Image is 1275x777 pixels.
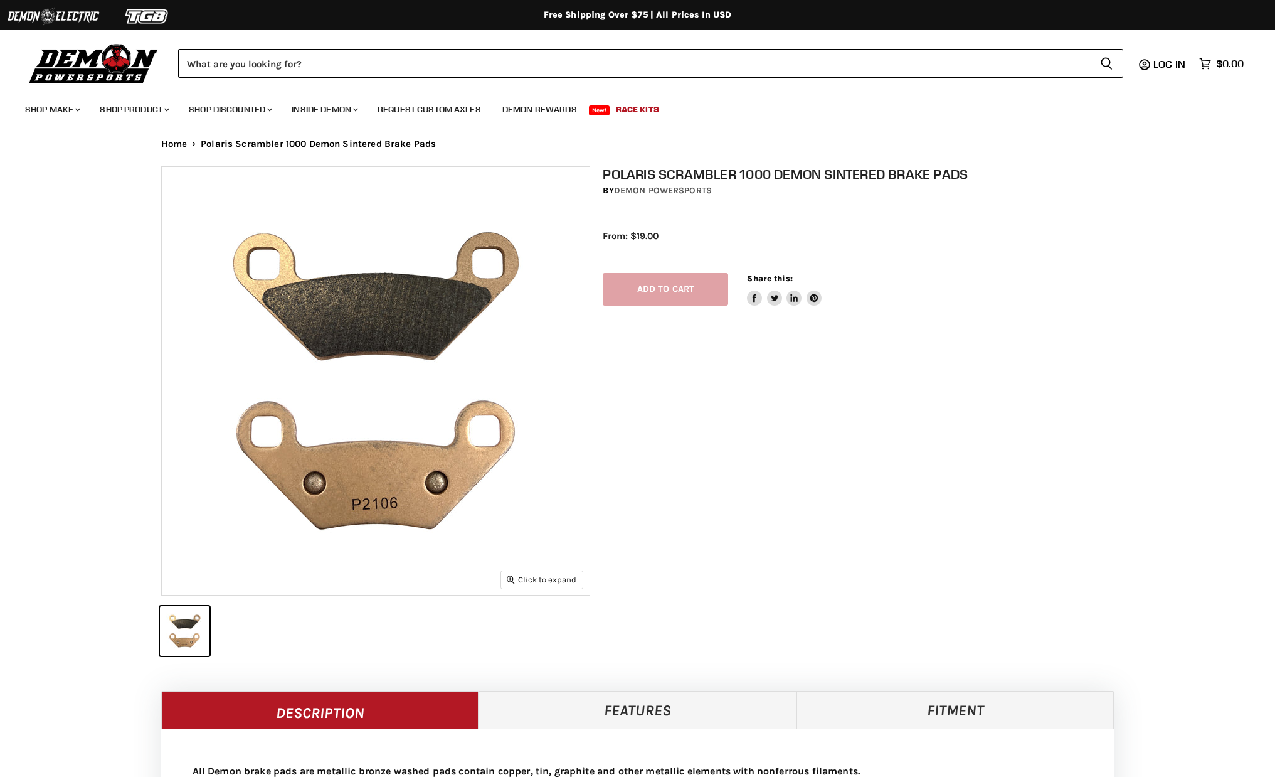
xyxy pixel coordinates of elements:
[160,606,209,656] button: Polaris Scrambler 1000 Demon Sintered Brake Pads thumbnail
[6,4,100,28] img: Demon Electric Logo 2
[16,97,88,122] a: Shop Make
[501,571,583,588] button: Click to expand
[747,274,792,283] span: Share this:
[136,139,1140,149] nav: Breadcrumbs
[747,273,822,306] aside: Share this:
[179,97,280,122] a: Shop Discounted
[90,97,177,122] a: Shop Product
[16,92,1241,122] ul: Main menu
[1216,58,1244,70] span: $0.00
[507,575,576,584] span: Click to expand
[178,49,1090,78] input: Search
[479,691,796,729] a: Features
[1153,58,1185,70] span: Log in
[606,97,669,122] a: Race Kits
[25,41,162,85] img: Demon Powersports
[603,184,1127,198] div: by
[796,691,1114,729] a: Fitment
[1148,58,1193,70] a: Log in
[368,97,490,122] a: Request Custom Axles
[161,691,479,729] a: Description
[161,139,188,149] a: Home
[201,139,436,149] span: Polaris Scrambler 1000 Demon Sintered Brake Pads
[162,167,590,595] img: Polaris Scrambler 1000 Demon Sintered Brake Pads
[282,97,366,122] a: Inside Demon
[136,9,1140,21] div: Free Shipping Over $75 | All Prices In USD
[614,185,712,196] a: Demon Powersports
[1193,55,1250,73] a: $0.00
[493,97,586,122] a: Demon Rewards
[603,230,659,242] span: From: $19.00
[178,49,1123,78] form: Product
[1090,49,1123,78] button: Search
[603,166,1127,182] h1: Polaris Scrambler 1000 Demon Sintered Brake Pads
[589,105,610,115] span: New!
[100,4,194,28] img: TGB Logo 2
